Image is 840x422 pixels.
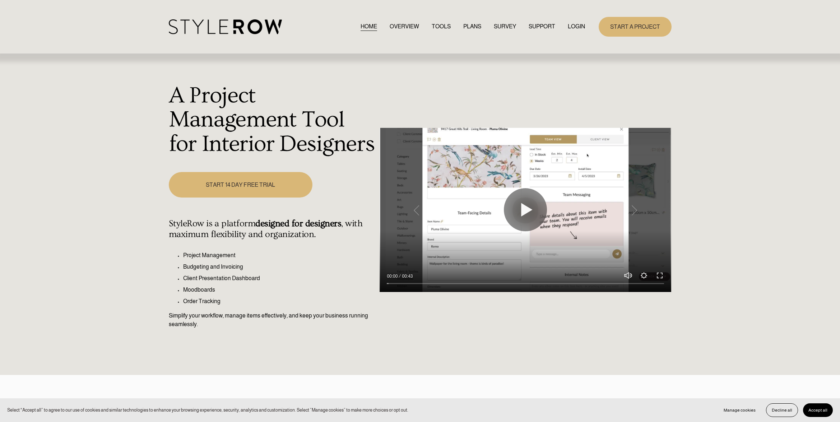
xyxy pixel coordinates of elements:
[718,403,761,417] button: Manage cookies
[183,274,376,283] p: Client Presentation Dashboard
[766,403,798,417] button: Decline all
[599,17,672,37] a: START A PROJECT
[169,311,376,329] p: Simplify your workflow, manage items effectively, and keep your business running seamlessly.
[772,408,792,413] span: Decline all
[724,408,756,413] span: Manage cookies
[390,22,419,32] a: OVERVIEW
[387,273,399,280] div: Current time
[169,172,312,198] a: START 14 DAY FREE TRIAL
[529,22,555,32] a: folder dropdown
[463,22,481,32] a: PLANS
[808,408,827,413] span: Accept all
[183,263,376,271] p: Budgeting and Invoicing
[568,22,585,32] a: LOGIN
[169,84,376,157] h1: A Project Management Tool for Interior Designers
[255,218,341,229] strong: designed for designers
[504,188,547,231] button: Play
[432,22,451,32] a: TOOLS
[183,251,376,260] p: Project Management
[183,286,376,294] p: Moodboards
[803,403,833,417] button: Accept all
[169,218,376,240] h4: StyleRow is a platform , with maximum flexibility and organization.
[494,22,516,32] a: SURVEY
[399,273,414,280] div: Duration
[387,281,664,286] input: Seek
[7,407,408,413] p: Select “Accept all” to agree to our use of cookies and similar technologies to enhance your brows...
[183,297,376,306] p: Order Tracking
[361,22,377,32] a: HOME
[529,22,555,31] span: SUPPORT
[169,19,282,34] img: StyleRow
